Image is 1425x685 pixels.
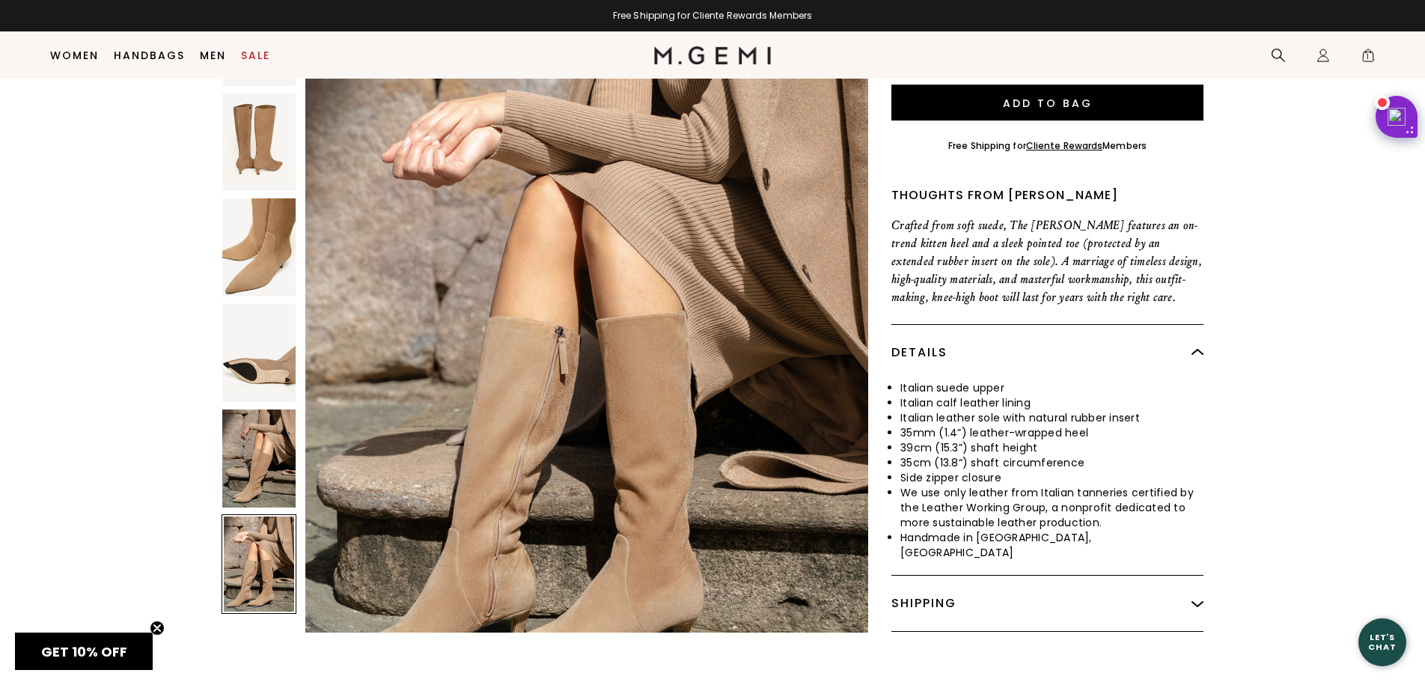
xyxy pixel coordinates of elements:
[900,455,1203,470] li: 35cm (13.8“) shaft circumference
[114,49,185,61] a: Handbags
[41,642,127,661] span: GET 10% OFF
[900,425,1203,440] li: 35mm (1.4”) leather-wrapped heel
[150,621,165,636] button: Close teaser
[891,186,1203,204] div: Thoughts from [PERSON_NAME]
[891,325,1203,380] div: Details
[900,470,1203,485] li: Side zipper closure
[891,576,1203,631] div: Shipping
[900,410,1203,425] li: Italian leather sole with natural rubber insert
[891,85,1203,121] button: Add to Bag
[241,49,270,61] a: Sale
[200,49,226,61] a: Men
[1026,139,1103,152] a: Cliente Rewards
[1358,633,1406,651] div: Let's Chat
[222,410,296,508] img: The Tina
[50,49,99,61] a: Women
[900,380,1203,395] li: Italian suede upper
[15,633,153,670] div: GET 10% OFFClose teaser
[900,485,1203,530] li: We use only leather from Italian tanneries certified by the Leather Working Group, a nonprofit de...
[900,395,1203,410] li: Italian calf leather lining
[222,304,296,402] img: The Tina
[222,198,296,296] img: The Tina
[1361,51,1376,66] span: 1
[654,46,772,64] img: M.Gemi
[948,140,1147,152] div: Free Shipping for Members
[891,216,1203,306] p: Crafted from soft suede, The [PERSON_NAME] features an on-trend kitten heel and a sleek pointed t...
[900,440,1203,455] li: 39cm (15.3”) shaft height
[222,94,296,192] img: The Tina
[900,530,1203,560] li: Handmade in [GEOGRAPHIC_DATA], [GEOGRAPHIC_DATA]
